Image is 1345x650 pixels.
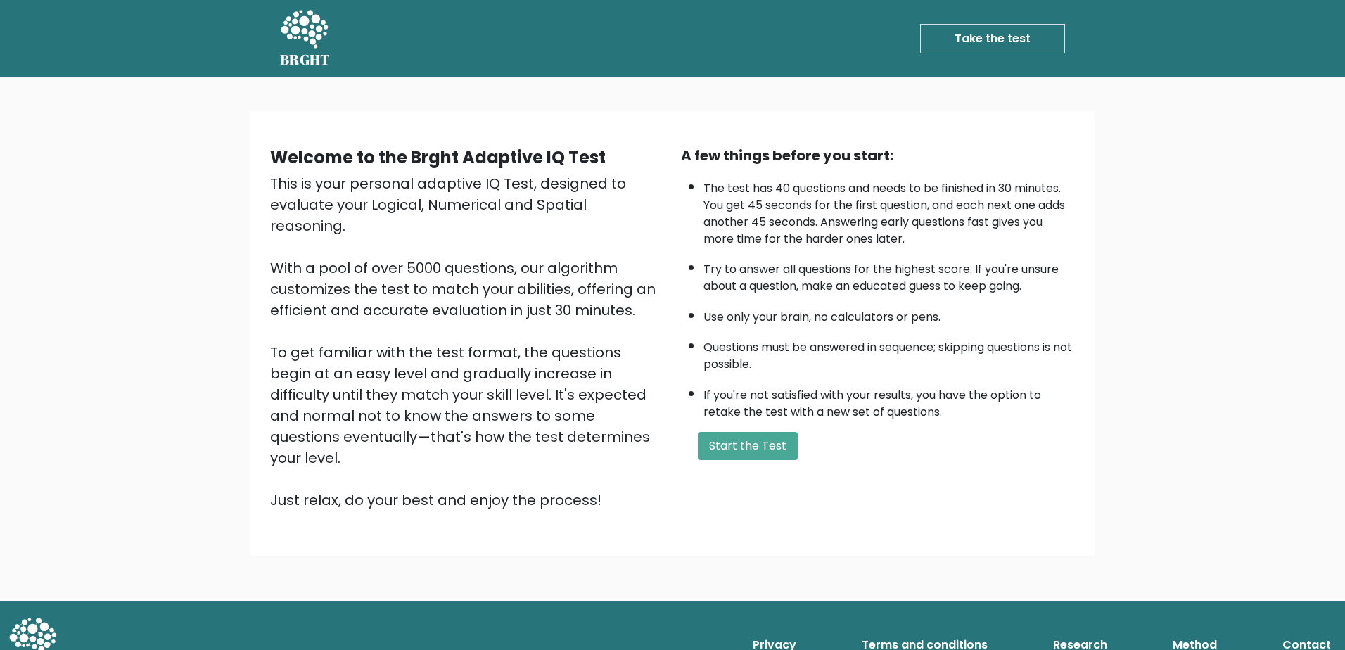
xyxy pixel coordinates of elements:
[270,173,664,511] div: This is your personal adaptive IQ Test, designed to evaluate your Logical, Numerical and Spatial ...
[681,145,1075,166] div: A few things before you start:
[703,173,1075,248] li: The test has 40 questions and needs to be finished in 30 minutes. You get 45 seconds for the firs...
[280,51,331,68] h5: BRGHT
[270,146,606,169] b: Welcome to the Brght Adaptive IQ Test
[698,432,798,460] button: Start the Test
[703,332,1075,373] li: Questions must be answered in sequence; skipping questions is not possible.
[280,6,331,72] a: BRGHT
[703,380,1075,421] li: If you're not satisfied with your results, you have the option to retake the test with a new set ...
[703,302,1075,326] li: Use only your brain, no calculators or pens.
[920,24,1065,53] a: Take the test
[703,254,1075,295] li: Try to answer all questions for the highest score. If you're unsure about a question, make an edu...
